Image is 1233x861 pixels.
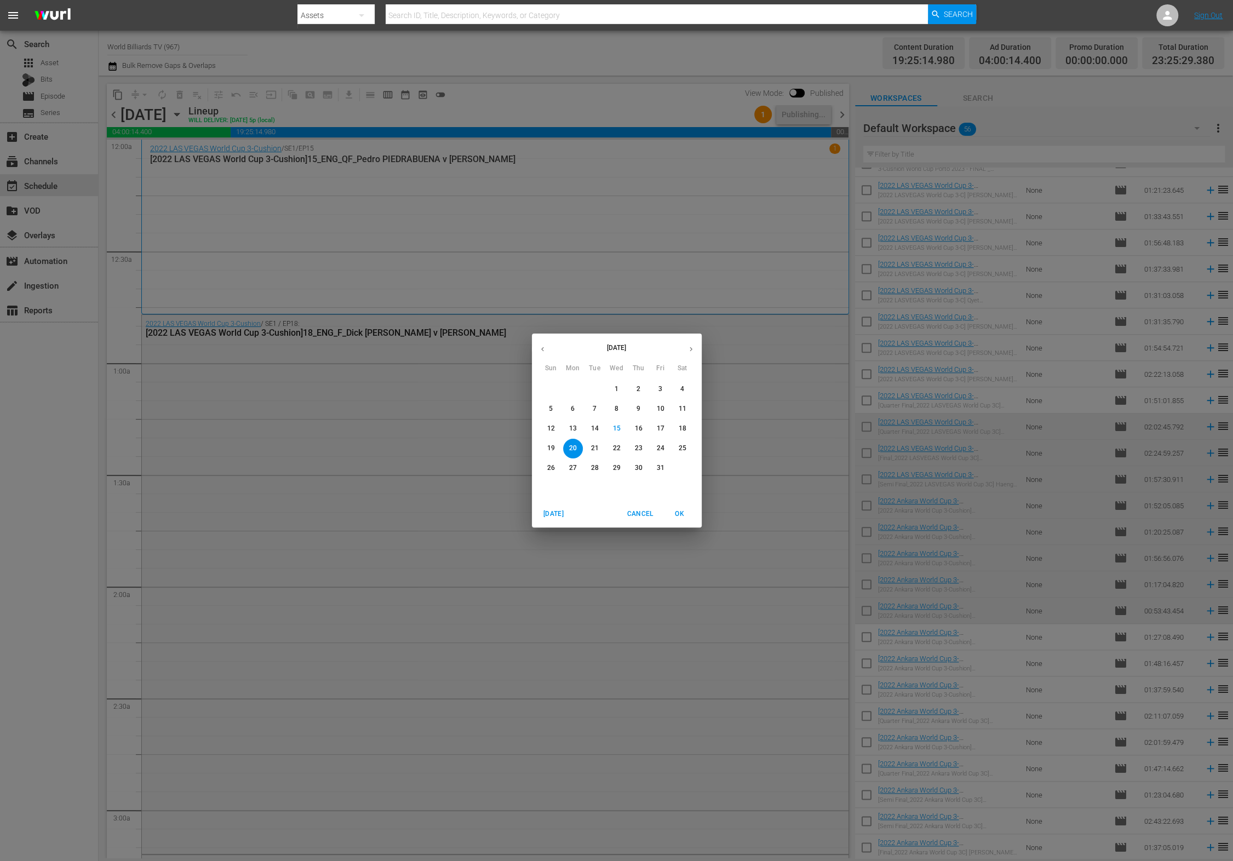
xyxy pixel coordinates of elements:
p: 13 [569,424,576,433]
button: 28 [585,458,605,478]
button: 2 [629,380,649,399]
p: 23 [634,444,642,453]
button: 13 [563,419,583,439]
p: 30 [634,463,642,473]
span: Mon [563,363,583,374]
span: [DATE] [541,508,567,520]
button: [DATE] [536,505,571,523]
span: Sat [673,363,692,374]
img: ans4CAIJ8jUAAAAAAAAAAAAAAAAAAAAAAAAgQb4GAAAAAAAAAAAAAAAAAAAAAAAAJMjXAAAAAAAAAAAAAAAAAAAAAAAAgAT5G... [26,3,79,28]
p: 27 [569,463,576,473]
button: 3 [651,380,670,399]
button: 29 [607,458,627,478]
p: 12 [547,424,554,433]
button: 11 [673,399,692,419]
span: Thu [629,363,649,374]
button: 21 [585,439,605,458]
p: 20 [569,444,576,453]
button: 18 [673,419,692,439]
button: 22 [607,439,627,458]
span: Cancel [627,508,653,520]
p: 1 [615,384,618,394]
p: 25 [678,444,686,453]
button: OK [662,505,697,523]
button: 12 [541,419,561,439]
span: Search [944,4,973,24]
p: 26 [547,463,554,473]
p: 16 [634,424,642,433]
button: 8 [607,399,627,419]
button: Cancel [622,505,657,523]
button: 17 [651,419,670,439]
button: 23 [629,439,649,458]
p: 7 [593,404,597,414]
span: menu [7,9,20,22]
button: 10 [651,399,670,419]
p: [DATE] [553,343,680,353]
span: Wed [607,363,627,374]
button: 16 [629,419,649,439]
p: 4 [680,384,684,394]
button: 26 [541,458,561,478]
span: Tue [585,363,605,374]
button: 20 [563,439,583,458]
p: 19 [547,444,554,453]
button: 5 [541,399,561,419]
p: 8 [615,404,618,414]
button: 27 [563,458,583,478]
p: 9 [636,404,640,414]
button: 14 [585,419,605,439]
button: 7 [585,399,605,419]
p: 24 [656,444,664,453]
span: Fri [651,363,670,374]
p: 21 [590,444,598,453]
p: 15 [612,424,620,433]
button: 25 [673,439,692,458]
button: 4 [673,380,692,399]
p: 22 [612,444,620,453]
p: 29 [612,463,620,473]
p: 10 [656,404,664,414]
button: 1 [607,380,627,399]
button: 15 [607,419,627,439]
button: 19 [541,439,561,458]
p: 28 [590,463,598,473]
p: 6 [571,404,575,414]
span: Sun [541,363,561,374]
p: 3 [658,384,662,394]
span: OK [667,508,693,520]
button: 6 [563,399,583,419]
p: 5 [549,404,553,414]
button: 9 [629,399,649,419]
button: 24 [651,439,670,458]
p: 18 [678,424,686,433]
p: 14 [590,424,598,433]
button: 30 [629,458,649,478]
p: 2 [636,384,640,394]
a: Sign Out [1194,11,1223,20]
button: 31 [651,458,670,478]
p: 31 [656,463,664,473]
p: 11 [678,404,686,414]
p: 17 [656,424,664,433]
